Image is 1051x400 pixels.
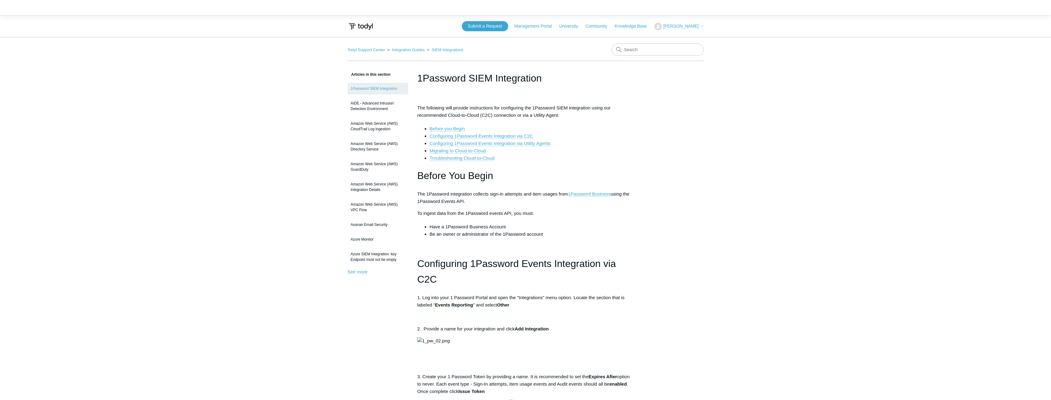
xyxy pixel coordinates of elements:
[348,138,408,155] a: Amazon Web Service (AWS) Directory Service
[609,381,627,387] strong: enabled
[348,269,368,274] a: See more
[348,48,386,52] li: Todyl Support Center
[417,325,634,333] p: 2. Provide a name for your integration and click
[559,23,584,29] a: University
[663,24,698,29] span: [PERSON_NAME]
[417,337,450,345] img: 1_pw_02.png
[417,373,634,395] p: 3. Create your 1 Password Token by providing a name. It is recommended to set the option to never...
[514,23,558,29] a: Management Portal
[612,44,704,56] input: Search
[386,48,426,52] li: Integration Guides
[430,126,465,131] a: Before you Begin
[568,191,611,197] a: 1Password Business
[615,23,653,29] a: Knowledge Base
[432,48,463,52] a: SIEM Integrations
[654,23,703,30] button: [PERSON_NAME]
[426,48,463,52] li: SIEM Integrations
[417,168,634,184] h1: Before You Begin
[458,389,485,394] strong: Issue Token
[589,374,617,379] strong: Expires After
[417,104,634,119] p: The following will provide instructions for configuring the 1Password SIEM integration using our ...
[417,71,634,86] h1: 1Password SIEM Integration
[348,48,385,52] a: Todyl Support Center
[430,155,495,161] a: Troubleshooting Cloud-to-Cloud
[348,21,374,32] img: Todyl Support Center Help Center home page
[348,118,408,135] a: Amazon Web Service (AWS) CloudTrail Log Ingestion
[348,234,408,245] a: Azure Monitor
[348,72,391,77] span: Articles in this section
[348,219,408,230] a: Avanan Email Security
[348,83,408,94] a: 1Password SIEM Integration
[430,133,533,139] a: Configuring 1Password Events Integration via C2C
[430,148,486,154] a: Migrating to Cloud-to-Cloud
[348,97,408,115] a: AIDE - Advanced Intrusion Detection Environment
[585,23,613,29] a: Community
[417,190,634,205] p: The 1Password integration collects sign-in attempts and item usages from using the 1Password Even...
[417,210,634,217] p: To ingest data from the 1Password events API, you must:
[348,248,408,265] a: Azure SIEM Integration: key Endpoint must not be empty
[348,199,408,216] a: Amazon Web Service (AWS) VPC Flow
[462,21,508,31] a: Submit a Request
[497,302,509,307] strong: Other
[348,178,408,196] a: Amazon Web Service (AWS) Integration Details
[392,48,424,52] a: Integration Guides
[430,223,634,230] li: Have a 1Password Business Account
[515,326,549,331] strong: Add Integration
[430,141,551,146] a: Configuring 1Password Events Integration via Utility Agents
[435,302,473,307] strong: Events Reporting
[348,158,408,175] a: Amazon Web Service (AWS) GuardDuty
[430,230,634,238] li: Be an owner or administrator of the 1Password account
[417,294,634,309] p: 1. Log into your 1 Password Portal and open the "Integrations" menu option. Locate the section th...
[417,256,634,287] h1: Configuring 1Password Events Integration via C2C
